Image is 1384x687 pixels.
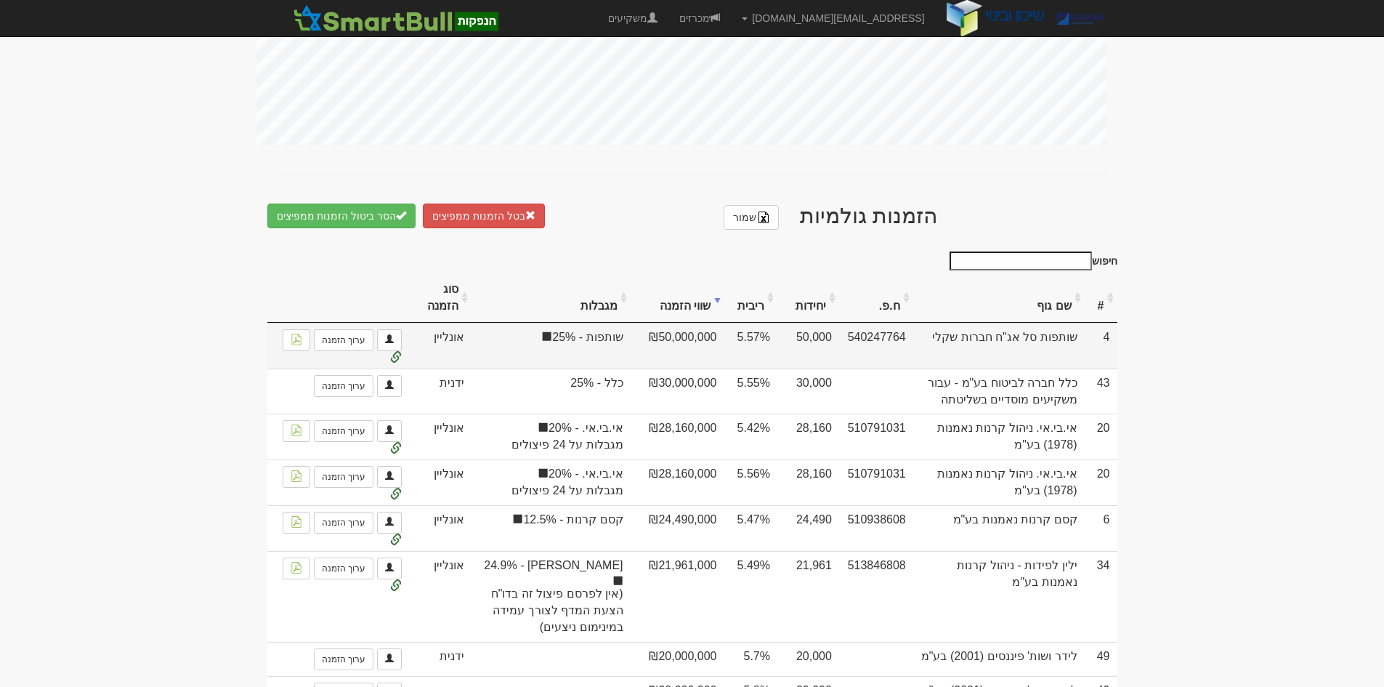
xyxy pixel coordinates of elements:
td: ילין לפידות - ניהול קרנות נאמנות בע"מ [913,551,1085,641]
th: מגבלות: activate to sort column ascending [472,274,631,323]
td: 6 [1085,505,1117,551]
td: 24,490 [777,505,839,551]
td: 5.55% [724,369,777,414]
td: 5.42% [724,414,777,459]
span: (אין לפרסם פיצול זה בדו"ח הצעת המדף לצורך עמידה במינימום ניצעים) [479,586,623,636]
a: ערוך הזמנה [314,512,373,534]
td: 4 [1085,323,1117,369]
td: 20 [1085,414,1117,459]
td: 34 [1085,551,1117,641]
img: SmartBull Logo [289,4,503,33]
td: לידר ושות' פיננסים (2001) בע"מ [913,642,1085,676]
a: ערוך הזמנה [314,558,373,579]
td: אי.בי.אי. ניהול קרנות נאמנות (1978) בע"מ [913,414,1085,459]
img: pdf-file-icon.png [291,470,302,482]
td: ₪28,160,000 [631,459,724,505]
span: מגבלות על 24 פיצולים [479,437,623,454]
td: 510791031 [839,459,913,505]
button: הסר ביטול הזמנות ממפיצים [267,204,416,228]
td: 5.49% [724,551,777,641]
span: קסם קרנות - 12.5% [479,512,623,529]
button: בטל הזמנות ממפיצים [423,204,545,228]
td: 50,000 [777,323,839,369]
img: pdf-file-icon.png [291,516,302,528]
th: ריבית: activate to sort column ascending [724,274,777,323]
td: 513846808 [839,551,913,641]
th: סוג הזמנה: activate to sort column ascending [409,274,472,323]
td: 28,160 [777,459,839,505]
a: ערוך הזמנה [314,648,373,670]
td: 43 [1085,369,1117,414]
span: אי.בי.אי. - 20% [479,466,623,483]
td: ₪30,000,000 [631,369,724,414]
th: ח.פ.: activate to sort column ascending [839,274,913,323]
td: 5.57% [724,323,777,369]
a: שמור [724,205,779,230]
td: ₪20,000,000 [631,642,724,676]
label: חיפוש [944,252,1117,270]
h2: הזמנות גולמיות [267,204,1117,230]
td: ₪21,961,000 [631,551,724,641]
span: אי.בי.אי. - 20% [479,420,623,437]
td: ידנית [409,642,472,676]
td: 510791031 [839,414,913,459]
td: אי.בי.אי. ניהול קרנות נאמנות (1978) בע"מ [913,459,1085,505]
span: שותפות - 25% [479,329,623,346]
img: excel-file-black.png [758,212,769,223]
td: אונליין [409,505,472,551]
img: pdf-file-icon.png [291,334,302,345]
td: 5.56% [724,459,777,505]
td: שותפות סל אג"ח חברות שקלי [913,323,1085,369]
td: 30,000 [777,369,839,414]
img: pdf-file-icon.png [291,562,302,574]
td: 540247764 [839,323,913,369]
a: ערוך הזמנה [314,420,373,442]
th: שווי הזמנה: activate to sort column ascending [631,274,724,323]
td: 5.7% [724,642,777,676]
td: 20,000 [777,642,839,676]
th: #: activate to sort column ascending [1085,274,1117,323]
img: pdf-file-icon.png [291,425,302,436]
th: יחידות: activate to sort column ascending [777,274,839,323]
td: 21,961 [777,551,839,641]
td: 49 [1085,642,1117,676]
a: ערוך הזמנה [314,329,373,351]
td: קסם קרנות נאמנות בע"מ [913,505,1085,551]
a: ערוך הזמנה [314,375,373,397]
td: 510938608 [839,505,913,551]
td: ידנית [409,369,472,414]
td: ₪24,490,000 [631,505,724,551]
th: שם גוף: activate to sort column ascending [913,274,1085,323]
td: 20 [1085,459,1117,505]
td: 5.47% [724,505,777,551]
a: ערוך הזמנה [314,466,373,488]
td: אונליין [409,323,472,369]
td: 28,160 [777,414,839,459]
td: אונליין [409,551,472,641]
span: [PERSON_NAME] - 24.9% [479,558,623,586]
span: מגבלות על 24 פיצולים [479,483,623,499]
span: כלל - 25% [479,375,623,392]
input: חיפוש [950,252,1092,270]
td: כלל חברה לביטוח בע"מ - עבור משקיעים מוסדיים בשליטתה [913,369,1085,414]
td: ₪28,160,000 [631,414,724,459]
td: ₪50,000,000 [631,323,724,369]
td: אונליין [409,414,472,459]
td: אונליין [409,459,472,505]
